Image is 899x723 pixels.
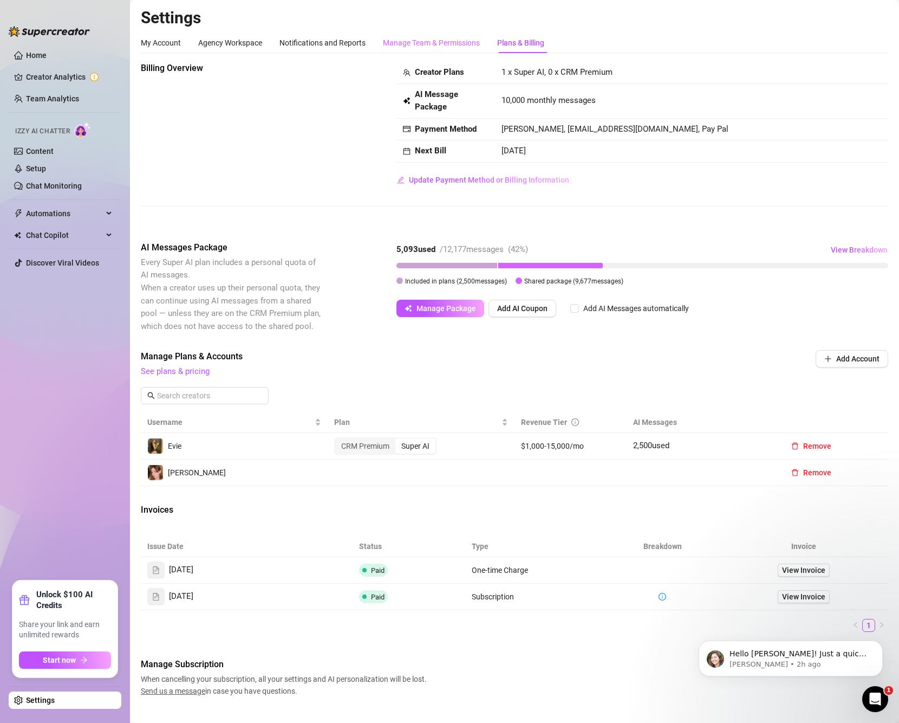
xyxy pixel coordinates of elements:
th: AI Messages [627,412,776,433]
th: Issue Date [141,536,353,557]
span: Every Super AI plan includes a personal quota of AI messages. When a creator uses up their person... [141,257,321,331]
strong: AI Message Package [415,89,458,112]
span: / 12,177 messages [440,244,504,254]
span: Username [147,416,312,428]
button: Remove [783,464,840,481]
strong: Creator Plans [415,67,464,77]
span: 2,500 used [633,441,669,450]
a: Content [26,147,54,156]
span: Paid [371,593,385,601]
button: Update Payment Method or Billing Information [396,171,570,189]
h2: Settings [141,8,888,28]
span: [PERSON_NAME] [168,468,226,477]
span: info-circle [659,593,666,601]
span: Invoices [141,503,323,517]
strong: 5,093 used [396,244,435,254]
button: Manage Package [396,300,484,317]
iframe: Intercom notifications message [682,618,899,694]
img: Evie [148,438,163,454]
span: Add AI Coupon [497,304,548,313]
div: segmented control [334,437,437,455]
span: ( 42 %) [508,244,528,254]
div: Manage Team & Permissions [383,37,480,49]
th: Username [141,412,328,433]
span: AI Messages Package [141,241,323,254]
th: Status [353,536,465,557]
button: Add AI Coupon [488,300,556,317]
span: Automations [26,205,103,222]
div: Agency Workspace [198,37,262,49]
span: 1 x Super AI, 0 x CRM Premium [501,67,613,77]
span: arrow-right [80,656,88,664]
strong: Next Bill [415,146,446,156]
td: $1,000-15,000/mo [514,433,627,460]
div: CRM Premium [335,438,395,454]
div: Add AI Messages automatically [583,302,689,314]
div: My Account [141,37,181,49]
input: Search creators [157,390,253,402]
th: Invoice [719,536,889,557]
a: Home [26,51,47,60]
span: [PERSON_NAME], [EMAIL_ADDRESS][DOMAIN_NAME], Pay Pal [501,124,728,134]
span: Share your link and earn unlimited rewards [19,619,111,641]
span: search [147,392,155,399]
img: AI Chatter [74,122,91,138]
span: 10,000 monthly messages [501,94,596,107]
a: Settings [26,696,55,705]
span: Evie [168,442,181,450]
th: Type [465,536,606,557]
div: Notifications and Reports [279,37,366,49]
span: file-text [152,593,160,601]
span: Update Payment Method or Billing Information [409,176,569,184]
span: Chat Copilot [26,227,103,244]
strong: Payment Method [415,124,477,134]
span: plus [824,355,832,363]
span: [DATE] [501,146,526,156]
iframe: Intercom live chat [862,686,888,712]
span: Add Account [836,354,880,363]
span: thunderbolt [14,209,23,218]
a: View Invoice [778,564,830,577]
img: logo-BBDzfeDw.svg [9,26,90,37]
span: calendar [403,147,411,155]
span: [DATE] [169,590,193,603]
span: file-text [152,566,160,574]
span: When cancelling your subscription, all your settings and AI personalization will be lost. in case... [141,673,430,697]
span: Remove [803,468,831,477]
span: Subscription [472,592,514,601]
span: Shared package ( 9,677 messages) [524,277,623,285]
button: Add Account [816,350,888,367]
span: Revenue Tier [521,418,567,427]
img: Chat Copilot [14,231,21,239]
span: Manage Subscription [141,658,430,671]
a: Setup [26,164,46,173]
span: Manage Plans & Accounts [141,350,742,363]
a: Creator Analytics exclamation-circle [26,68,113,86]
span: Izzy AI Chatter [15,126,70,137]
button: Start nowarrow-right [19,651,111,669]
img: Kali [148,465,163,480]
a: Team Analytics [26,94,79,103]
div: Plans & Billing [497,37,544,49]
span: gift [19,595,30,605]
span: credit-card [403,125,411,133]
span: edit [397,176,405,184]
span: Paid [371,566,385,574]
span: Send us a message [141,687,205,695]
span: [DATE] [169,564,193,577]
strong: Unlock $100 AI Credits [36,589,111,611]
a: See plans & pricing [141,366,210,376]
span: Remove [803,442,831,450]
a: Discover Viral Videos [26,259,99,267]
span: delete [791,442,799,450]
span: Included in plans ( 2,500 messages) [405,277,507,285]
span: team [403,69,411,76]
button: Remove [783,437,840,455]
button: View Breakdown [830,241,888,259]
span: 1 [884,686,893,695]
a: View Invoice [778,590,830,603]
span: Manage Package [416,304,476,313]
span: View Breakdown [831,246,888,254]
